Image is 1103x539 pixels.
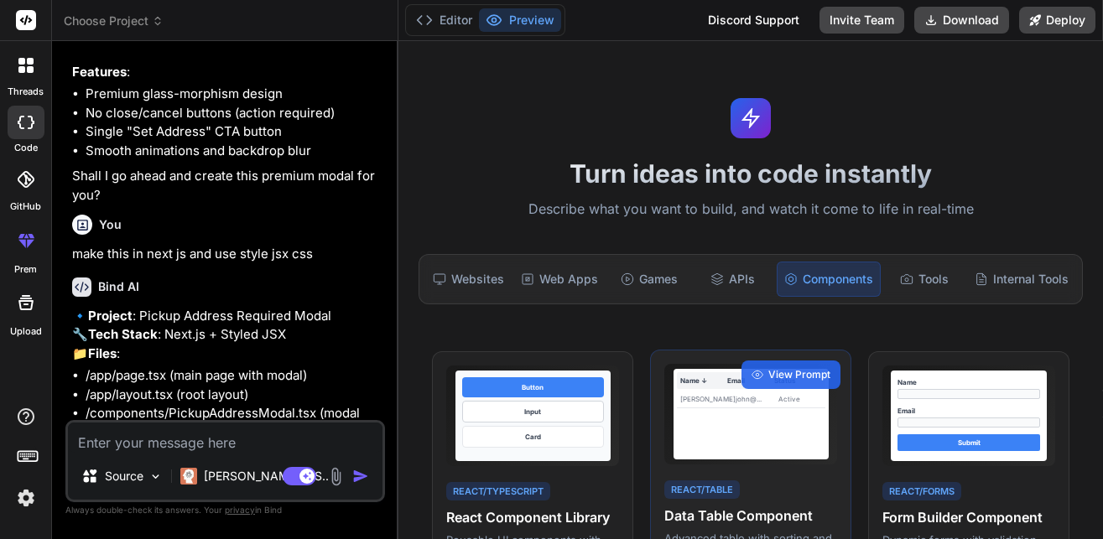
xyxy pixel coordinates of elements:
div: Email [897,406,1039,416]
span: privacy [225,505,255,515]
button: Deploy [1019,7,1095,34]
div: [PERSON_NAME] [680,394,736,404]
div: Discord Support [698,7,809,34]
span: Choose Project [64,13,164,29]
p: make this in next js and use style jsx css [72,245,382,264]
div: Web Apps [514,262,605,297]
span: View Prompt [768,367,830,382]
img: attachment [326,467,346,486]
div: Name [897,377,1039,387]
h4: React Component Library [446,507,619,527]
p: Source [105,468,143,485]
div: React/TypeScript [446,482,550,501]
div: Active [778,394,822,404]
li: /app/page.tsx (main page with modal) [86,366,382,386]
li: Single "Set Address" CTA button [86,122,382,142]
h4: Form Builder Component [882,507,1055,527]
p: Describe what you want to build, and watch it come to life in real-time [408,199,1093,220]
div: Name ↓ [680,376,727,386]
p: Shall I go ahead and create this premium modal for you? [72,167,382,205]
li: No close/cancel buttons (action required) [86,104,382,123]
button: Preview [479,8,561,32]
h1: Turn ideas into code instantly [408,158,1093,189]
div: Input [462,401,604,422]
img: settings [12,484,40,512]
div: Internal Tools [968,262,1075,297]
div: Tools [884,262,965,297]
strong: Project [88,308,133,324]
li: Premium glass-morphism design [86,85,382,104]
img: icon [352,468,369,485]
p: : [72,63,382,82]
div: React/Forms [882,482,961,501]
li: /app/layout.tsx (root layout) [86,386,382,405]
div: john@... [736,394,779,404]
strong: Files [88,345,117,361]
p: [PERSON_NAME] 4 S.. [204,468,329,485]
div: Email [727,376,774,386]
h6: Bind AI [98,278,139,295]
p: 🔹 : Pickup Address Required Modal 🔧 : Next.js + Styled JSX 📁 : [72,307,382,364]
div: Components [777,262,881,297]
img: Pick Models [148,469,163,484]
button: Download [914,7,1009,34]
div: Submit [897,434,1039,451]
div: Card [462,426,604,448]
label: threads [8,85,44,99]
h6: You [99,216,122,233]
img: Claude 4 Sonnet [180,468,197,485]
div: Button [462,377,604,397]
div: Games [608,262,689,297]
li: /components/PickupAddressModal.tsx (modal component) [86,404,382,442]
div: Websites [426,262,511,297]
button: Editor [409,8,479,32]
h4: Data Table Component [664,505,837,526]
strong: Features [72,64,127,80]
label: GitHub [10,200,41,214]
strong: Tech Stack [88,326,158,342]
label: Upload [10,324,42,339]
button: Invite Team [819,7,904,34]
label: code [14,141,38,155]
li: Smooth animations and backdrop blur [86,142,382,161]
label: prem [14,262,37,277]
div: React/Table [664,480,740,500]
p: Always double-check its answers. Your in Bind [65,502,385,518]
div: APIs [693,262,773,297]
